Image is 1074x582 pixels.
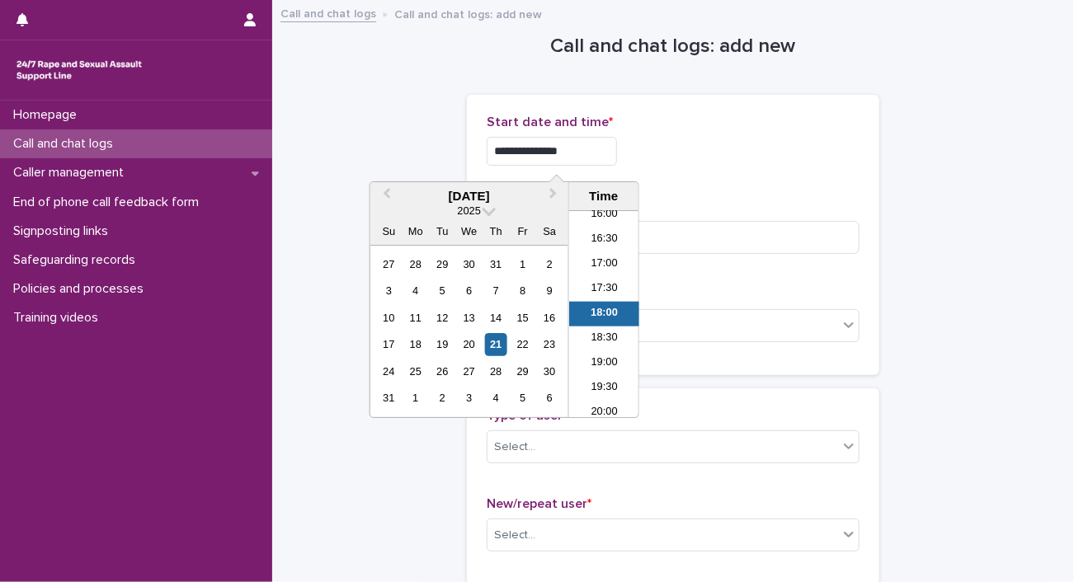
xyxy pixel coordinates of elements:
h1: Call and chat logs: add new [467,35,879,59]
li: 17:00 [569,252,639,277]
div: Choose Saturday, September 6th, 2025 [539,387,561,409]
div: Choose Monday, July 28th, 2025 [404,253,426,275]
div: Choose Tuesday, August 5th, 2025 [431,279,454,302]
p: Call and chat logs [7,136,126,152]
div: Choose Sunday, August 24th, 2025 [378,360,400,383]
div: Choose Monday, August 4th, 2025 [404,279,426,302]
button: Previous Month [372,184,398,210]
li: 16:00 [569,203,639,228]
div: Choose Tuesday, August 26th, 2025 [431,360,454,383]
div: Time [573,189,634,204]
div: Th [485,220,507,242]
span: Type of user [487,409,567,422]
div: Choose Wednesday, July 30th, 2025 [458,253,480,275]
div: Su [378,220,400,242]
a: Call and chat logs [280,3,376,22]
div: Choose Friday, August 1st, 2025 [511,253,534,275]
div: Choose Tuesday, July 29th, 2025 [431,253,454,275]
div: Choose Friday, August 29th, 2025 [511,360,534,383]
div: We [458,220,480,242]
div: Fr [511,220,534,242]
div: Choose Sunday, August 10th, 2025 [378,307,400,329]
li: 16:30 [569,228,639,252]
p: Policies and processes [7,281,157,297]
div: Choose Friday, August 15th, 2025 [511,307,534,329]
p: Homepage [7,107,90,123]
p: Call and chat logs: add new [394,4,542,22]
div: Choose Saturday, August 16th, 2025 [539,307,561,329]
p: Caller management [7,165,137,181]
div: Choose Friday, August 22nd, 2025 [511,333,534,355]
div: Choose Thursday, August 7th, 2025 [485,279,507,302]
div: Choose Thursday, August 28th, 2025 [485,360,507,383]
img: rhQMoQhaT3yELyF149Cw [13,54,145,87]
div: [DATE] [370,189,568,204]
span: 2025 [458,204,481,217]
p: Safeguarding records [7,252,148,268]
div: Choose Wednesday, August 20th, 2025 [458,333,480,355]
div: Choose Sunday, July 27th, 2025 [378,253,400,275]
div: Choose Tuesday, August 19th, 2025 [431,333,454,355]
div: Choose Monday, August 11th, 2025 [404,307,426,329]
div: Select... [494,527,535,544]
div: Choose Friday, September 5th, 2025 [511,387,534,409]
div: Choose Thursday, August 21st, 2025 [485,333,507,355]
div: Choose Saturday, August 9th, 2025 [539,279,561,302]
li: 18:00 [569,302,639,326]
div: Mo [404,220,426,242]
div: Choose Tuesday, August 12th, 2025 [431,307,454,329]
button: Next Month [542,184,568,210]
li: 19:00 [569,351,639,376]
div: Tu [431,220,454,242]
div: Select... [494,439,535,456]
div: Choose Thursday, July 31st, 2025 [485,253,507,275]
div: Choose Monday, August 18th, 2025 [404,333,426,355]
li: 17:30 [569,277,639,302]
span: New/repeat user [487,497,591,510]
div: Choose Friday, August 8th, 2025 [511,279,534,302]
li: 20:00 [569,401,639,425]
div: month 2025-08 [375,251,563,411]
div: Choose Wednesday, August 6th, 2025 [458,279,480,302]
p: Training videos [7,310,111,326]
div: Choose Monday, September 1st, 2025 [404,387,426,409]
li: 19:30 [569,376,639,401]
div: Choose Wednesday, August 13th, 2025 [458,307,480,329]
div: Choose Wednesday, September 3rd, 2025 [458,387,480,409]
div: Choose Thursday, August 14th, 2025 [485,307,507,329]
p: End of phone call feedback form [7,195,212,210]
span: Start date and time [487,115,613,129]
p: Signposting links [7,223,121,239]
div: Choose Thursday, September 4th, 2025 [485,387,507,409]
div: Choose Sunday, August 31st, 2025 [378,387,400,409]
div: Choose Sunday, August 3rd, 2025 [378,279,400,302]
li: 18:30 [569,326,639,351]
div: Sa [539,220,561,242]
div: Choose Tuesday, September 2nd, 2025 [431,387,454,409]
div: Choose Wednesday, August 27th, 2025 [458,360,480,383]
div: Choose Saturday, August 23rd, 2025 [539,333,561,355]
div: Choose Saturday, August 2nd, 2025 [539,253,561,275]
div: Choose Monday, August 25th, 2025 [404,360,426,383]
div: Choose Sunday, August 17th, 2025 [378,333,400,355]
div: Choose Saturday, August 30th, 2025 [539,360,561,383]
